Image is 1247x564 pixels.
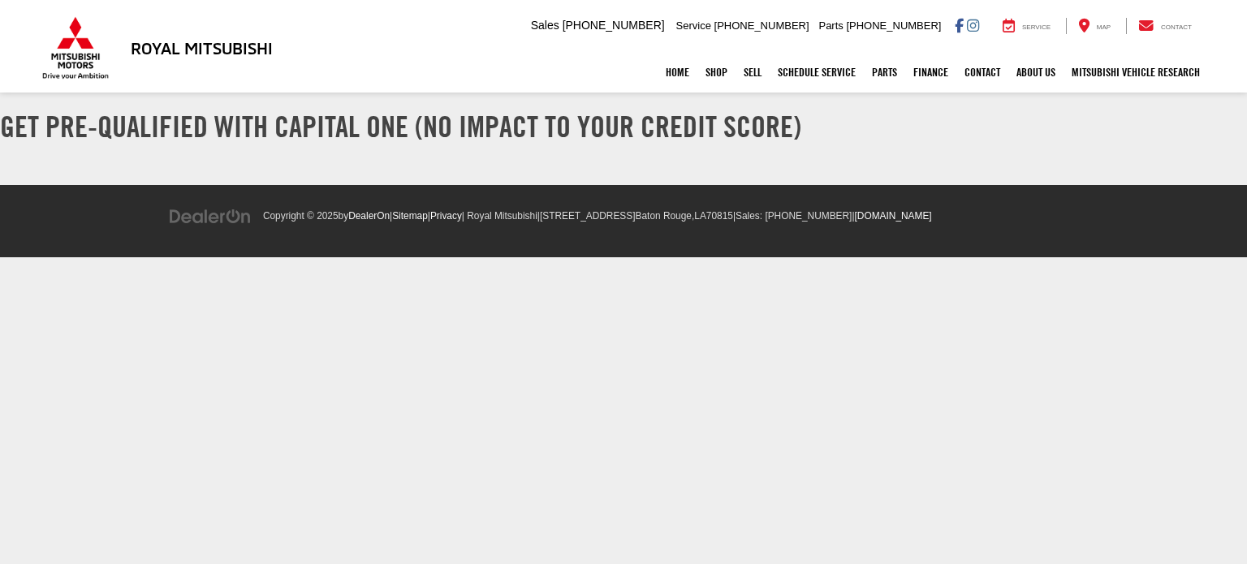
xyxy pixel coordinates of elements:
a: Home [658,52,697,93]
span: [PHONE_NUMBER] [765,210,852,222]
span: [PHONE_NUMBER] [563,19,665,32]
span: | [537,210,733,222]
a: DealerOn Home Page [348,210,390,222]
a: DealerOn [169,209,252,222]
span: by [339,210,390,222]
a: Facebook: Click to visit our Facebook page [955,19,964,32]
a: Contact [1126,18,1204,34]
a: Instagram: Click to visit our Instagram page [967,19,979,32]
span: Parts [818,19,843,32]
span: Service [676,19,711,32]
a: Sell [736,52,770,93]
span: Contact [1161,24,1192,31]
span: [STREET_ADDRESS] [540,210,636,222]
a: Sitemap [392,210,428,222]
a: Parts: Opens in a new tab [864,52,905,93]
a: About Us [1008,52,1064,93]
h3: Royal Mitsubishi [131,39,273,57]
a: Privacy [430,210,462,222]
span: Map [1097,24,1111,31]
span: | [733,210,852,222]
span: | [852,210,931,222]
a: Schedule Service: Opens in a new tab [770,52,864,93]
a: Map [1066,18,1123,34]
a: Mitsubishi Vehicle Research [1064,52,1208,93]
a: Service [990,18,1063,34]
a: Contact [956,52,1008,93]
span: | [428,210,462,222]
span: LA [694,210,706,222]
span: Sales [531,19,559,32]
a: Finance [905,52,956,93]
span: [PHONE_NUMBER] [714,19,809,32]
span: | [390,210,428,222]
span: 70815 [706,210,733,222]
img: Mitsubishi [39,16,112,80]
span: [PHONE_NUMBER] [846,19,941,32]
span: Sales: [736,210,762,222]
span: Service [1022,24,1051,31]
a: [DOMAIN_NAME] [855,210,932,222]
img: DealerOn [169,208,252,226]
span: | Royal Mitsubishi [462,210,537,222]
span: Baton Rouge, [636,210,695,222]
span: Copyright © 2025 [263,210,339,222]
a: Shop [697,52,736,93]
